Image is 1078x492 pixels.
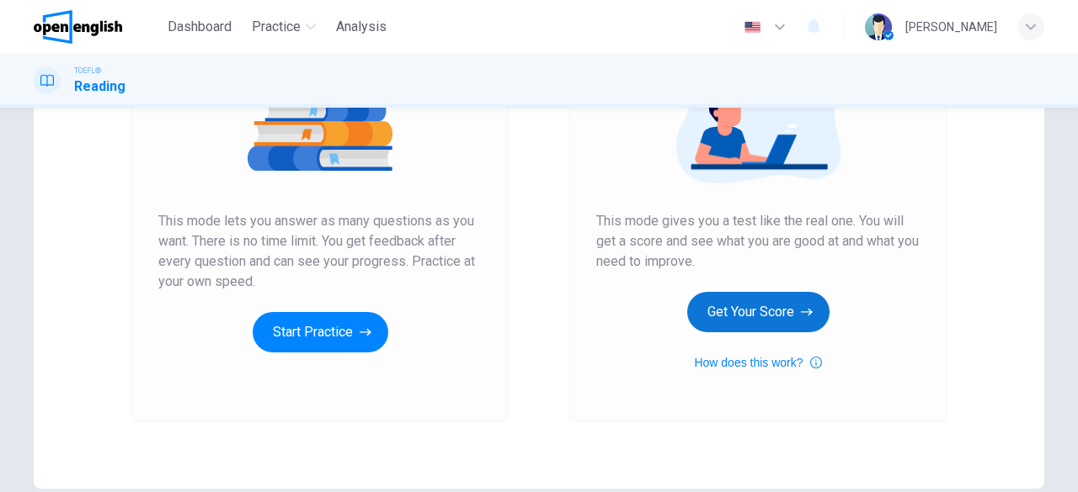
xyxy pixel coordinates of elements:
span: Analysis [336,17,387,37]
img: OpenEnglish logo [34,10,122,44]
button: Practice [245,12,323,42]
img: en [742,21,763,34]
span: Dashboard [168,17,232,37]
span: This mode lets you answer as many questions as you want. There is no time limit. You get feedback... [158,211,482,292]
h1: Reading [74,77,125,97]
span: TOEFL® [74,65,101,77]
button: Start Practice [253,312,388,352]
a: OpenEnglish logo [34,10,161,44]
button: Analysis [329,12,393,42]
button: Dashboard [161,12,238,42]
button: How does this work? [694,352,821,373]
img: Profile picture [865,13,892,40]
button: Get Your Score [687,292,830,332]
span: This mode gives you a test like the real one. You will get a score and see what you are good at a... [596,211,920,272]
span: Practice [252,17,301,37]
div: [PERSON_NAME] [905,17,997,37]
